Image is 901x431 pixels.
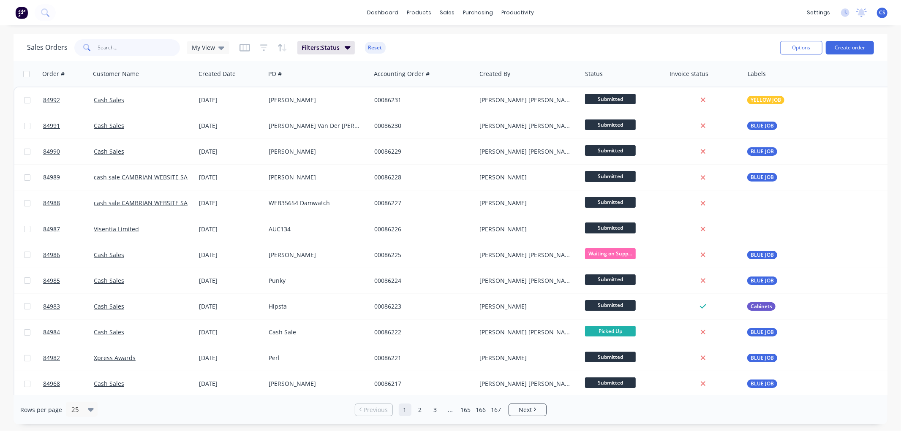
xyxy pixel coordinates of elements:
[403,6,436,19] div: products
[94,354,136,362] a: Xpress Awards
[94,173,197,181] a: cash sale CAMBRIAN WEBSITE SALES
[374,70,430,78] div: Accounting Order #
[751,379,774,388] span: BLUE JOB
[43,199,60,207] span: 84988
[94,122,124,130] a: Cash Sales
[585,300,636,311] span: Submitted
[43,345,94,371] a: 84982
[199,199,262,207] div: [DATE]
[297,41,355,54] button: Filters:Status
[43,147,60,156] span: 84990
[751,173,774,182] span: BLUE JOB
[199,96,262,104] div: [DATE]
[269,122,362,130] div: [PERSON_NAME] Van Der [PERSON_NAME]
[374,225,468,233] div: 00086226
[747,302,776,311] button: Cabinets
[780,41,822,54] button: Options
[269,251,362,259] div: [PERSON_NAME]
[585,70,603,78] div: Status
[302,43,340,52] span: Filters: Status
[269,96,362,104] div: [PERSON_NAME]
[269,302,362,311] div: Hipsta
[94,276,124,285] a: Cash Sales
[748,70,766,78] div: Labels
[43,268,94,293] a: 84985
[747,328,777,336] button: BLUE JOB
[585,197,636,207] span: Submitted
[747,122,777,130] button: BLUE JOB
[98,39,180,56] input: Search...
[751,147,774,156] span: BLUE JOB
[199,251,262,259] div: [DATE]
[43,242,94,268] a: 84986
[269,276,362,285] div: Punky
[43,379,60,388] span: 84968
[27,43,68,52] h1: Sales Orders
[479,276,573,285] div: [PERSON_NAME] [PERSON_NAME]
[94,328,124,336] a: Cash Sales
[751,276,774,285] span: BLUE JOB
[374,354,468,362] div: 00086221
[751,122,774,130] span: BLUE JOB
[479,328,573,336] div: [PERSON_NAME] [PERSON_NAME]
[43,225,60,233] span: 84987
[93,70,139,78] div: Customer Name
[585,145,636,156] span: Submitted
[199,302,262,311] div: [DATE]
[444,404,457,416] a: Jump forward
[374,276,468,285] div: 00086224
[479,96,573,104] div: [PERSON_NAME] [PERSON_NAME]
[43,165,94,190] a: 84989
[479,199,573,207] div: [PERSON_NAME]
[269,199,362,207] div: WEB35654 Damwatch
[519,406,532,414] span: Next
[479,70,510,78] div: Created By
[43,87,94,113] a: 84992
[43,302,60,311] span: 84983
[374,96,468,104] div: 00086231
[43,276,60,285] span: 84985
[479,302,573,311] div: [PERSON_NAME]
[269,173,362,182] div: [PERSON_NAME]
[269,147,362,156] div: [PERSON_NAME]
[747,354,777,362] button: BLUE JOB
[479,173,573,182] div: [PERSON_NAME]
[43,173,60,182] span: 84989
[585,377,636,388] span: Submitted
[585,171,636,182] span: Submitted
[879,9,885,16] span: CS
[585,119,636,130] span: Submitted
[479,147,573,156] div: [PERSON_NAME] [PERSON_NAME]
[585,274,636,285] span: Submitted
[192,43,215,52] span: My View
[43,251,60,259] span: 84986
[585,326,636,336] span: Picked Up
[94,225,139,233] a: Visentia Limited
[374,147,468,156] div: 00086229
[199,147,262,156] div: [DATE]
[43,328,60,336] span: 84984
[199,70,236,78] div: Created Date
[43,294,94,319] a: 84983
[414,404,427,416] a: Page 2
[751,302,772,311] span: Cabinets
[460,404,472,416] a: Page 165
[585,352,636,362] span: Submitted
[436,6,459,19] div: sales
[374,199,468,207] div: 00086227
[585,248,636,259] span: Waiting on Supp...
[479,122,573,130] div: [PERSON_NAME] [PERSON_NAME]
[43,96,60,104] span: 84992
[363,6,403,19] a: dashboard
[826,41,874,54] button: Create order
[479,379,573,388] div: [PERSON_NAME] [PERSON_NAME]
[43,139,94,164] a: 84990
[94,96,124,104] a: Cash Sales
[351,404,550,416] ul: Pagination
[747,276,777,285] button: BLUE JOB
[585,94,636,104] span: Submitted
[268,70,282,78] div: PO #
[479,251,573,259] div: [PERSON_NAME] [PERSON_NAME]
[490,404,503,416] a: Page 167
[374,328,468,336] div: 00086222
